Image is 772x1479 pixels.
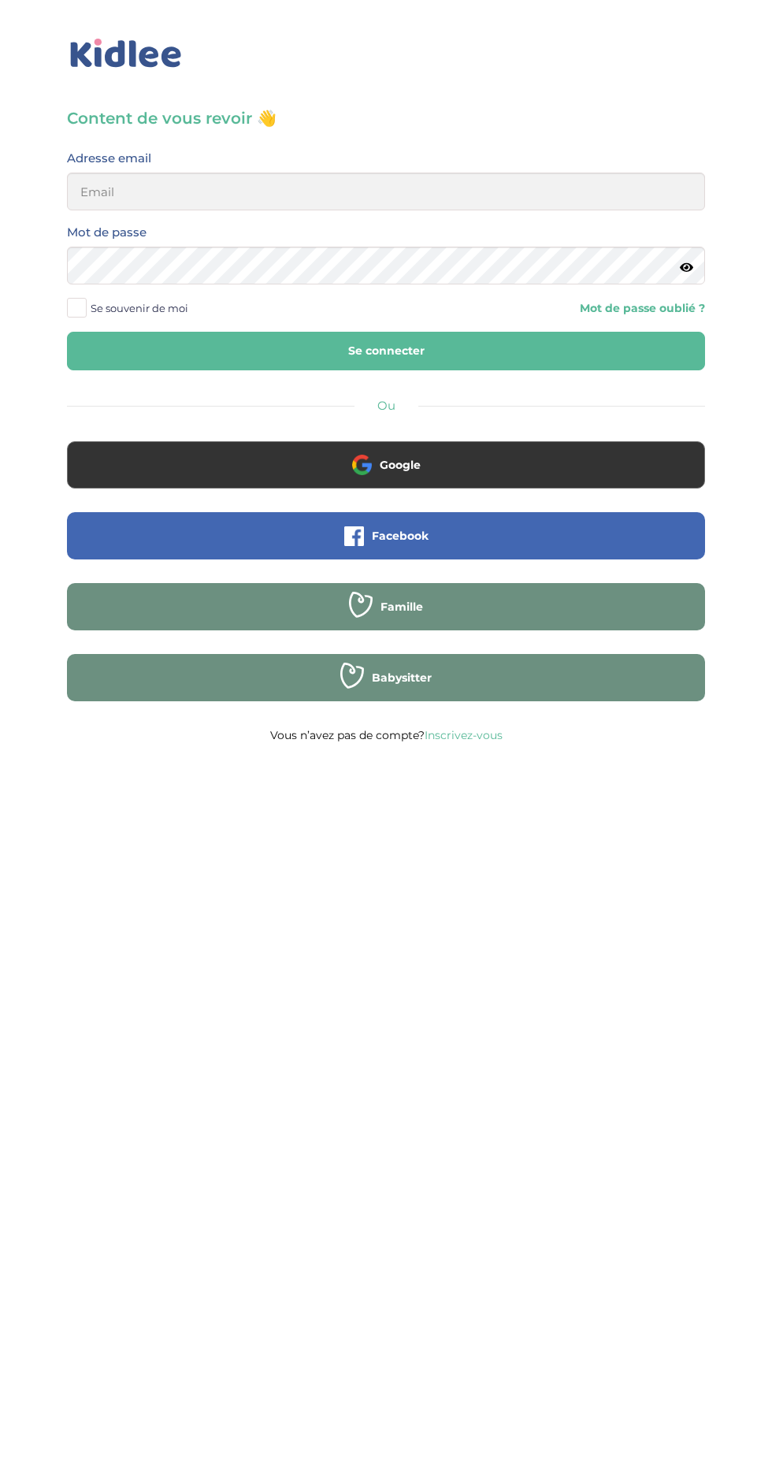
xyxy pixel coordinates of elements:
[67,332,705,370] button: Se connecter
[425,728,503,742] a: Inscrivez-vous
[67,148,151,169] label: Adresse email
[67,654,705,701] button: Babysitter
[372,670,432,686] span: Babysitter
[377,398,395,413] span: Ou
[380,599,423,615] span: Famille
[380,457,421,473] span: Google
[580,301,705,316] a: Mot de passe oublié ?
[91,298,188,318] span: Se souvenir de moi
[67,583,705,630] button: Famille
[67,512,705,559] button: Facebook
[67,35,185,72] img: logo_kidlee_bleu
[67,539,705,554] a: Facebook
[67,468,705,483] a: Google
[67,681,705,696] a: Babysitter
[67,173,705,210] input: Email
[372,528,429,544] span: Facebook
[67,610,705,625] a: Famille
[67,107,705,129] h3: Content de vous revoir 👋
[352,455,372,474] img: google.png
[67,441,705,489] button: Google
[67,222,147,243] label: Mot de passe
[344,526,364,546] img: facebook.png
[67,725,705,745] p: Vous n’avez pas de compte?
